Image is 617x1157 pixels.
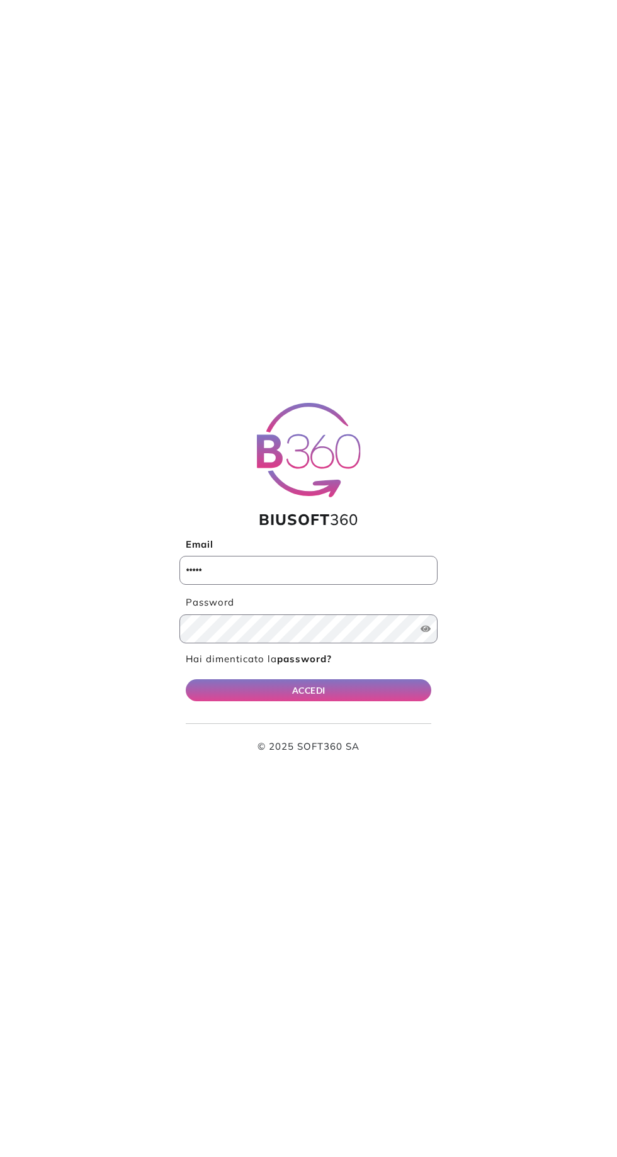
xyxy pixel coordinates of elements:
span: BIUSOFT [259,510,330,529]
a: Hai dimenticato lapassword? [186,653,332,665]
p: © 2025 SOFT360 SA [186,740,431,754]
b: Email [186,538,213,550]
button: ACCEDI [186,679,431,701]
h1: 360 [179,511,438,529]
b: password? [277,653,332,665]
label: Password [179,595,438,610]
